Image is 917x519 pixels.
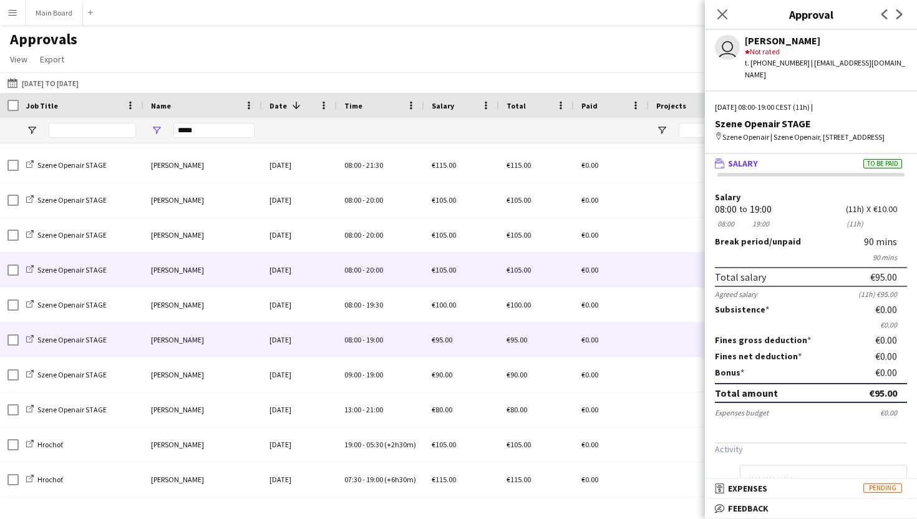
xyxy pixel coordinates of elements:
[384,440,416,449] span: (+2h30m)
[362,160,365,170] span: -
[858,289,907,299] div: (11h) €95.00
[581,475,598,484] span: €0.00
[507,195,531,205] span: €105.00
[432,300,456,309] span: €100.00
[362,195,365,205] span: -
[366,370,383,379] span: 19:00
[35,51,69,67] a: Export
[143,462,262,497] div: [PERSON_NAME]
[866,205,871,214] div: X
[581,265,598,274] span: €0.00
[507,230,531,240] span: €105.00
[26,370,107,379] a: Szene Openair STAGE
[262,392,337,427] div: [DATE]
[715,444,907,455] h3: Activity
[37,230,107,240] span: Szene Openair STAGE
[366,405,383,414] span: 21:00
[745,46,907,57] div: Not rated
[581,405,598,414] span: €0.00
[37,475,63,484] span: Hrochoť
[37,160,107,170] span: Szene Openair STAGE
[344,300,361,309] span: 08:00
[26,265,107,274] a: Szene Openair STAGE
[37,370,107,379] span: Szene Openair STAGE
[366,195,383,205] span: 20:00
[26,195,107,205] a: Szene Openair STAGE
[715,367,744,378] label: Bonus
[362,300,365,309] span: -
[5,51,32,67] a: View
[366,265,383,274] span: 20:00
[715,236,801,247] label: /unpaid
[705,499,917,518] mat-expansion-panel-header: Feedback
[10,54,27,65] span: View
[344,475,361,484] span: 07:30
[715,289,757,299] div: Agreed salary
[507,160,531,170] span: €115.00
[143,392,262,427] div: [PERSON_NAME]
[26,1,83,25] button: Main Board
[705,6,917,22] h3: Approval
[581,335,598,344] span: €0.00
[432,195,456,205] span: €105.00
[344,335,361,344] span: 08:00
[750,205,772,214] div: 19:00
[715,387,778,399] div: Total amount
[745,35,907,46] div: [PERSON_NAME]
[507,300,531,309] span: €100.00
[581,160,598,170] span: €0.00
[715,351,802,362] label: Fines net deduction
[432,335,452,344] span: €95.00
[344,230,361,240] span: 08:00
[362,335,365,344] span: -
[26,475,63,484] a: Hrochoť
[26,300,107,309] a: Szene Openair STAGE
[880,408,907,417] div: €0.00
[715,334,811,346] label: Fines gross deduction
[581,230,598,240] span: €0.00
[507,405,527,414] span: €80.00
[143,218,262,252] div: [PERSON_NAME]
[715,253,907,262] div: 90 mins
[745,57,907,80] div: t. [PHONE_NUMBER] | [EMAIL_ADDRESS][DOMAIN_NAME]
[705,479,917,498] mat-expansion-panel-header: ExpensesPending
[870,271,897,283] div: €95.00
[875,367,907,378] div: €0.00
[656,101,686,110] span: Projects
[37,440,63,449] span: Hrochoť
[366,230,383,240] span: 20:00
[705,154,917,173] mat-expansion-panel-header: SalaryTo be paid
[37,195,107,205] span: Szene Openair STAGE
[705,173,917,514] div: SalaryTo be paid
[432,370,452,379] span: €90.00
[344,440,361,449] span: 19:00
[262,357,337,392] div: [DATE]
[151,125,162,136] button: Open Filter Menu
[581,195,598,205] span: €0.00
[715,193,907,202] label: Salary
[366,300,383,309] span: 19:30
[26,440,63,449] a: Hrochoť
[875,334,907,346] div: €0.00
[344,160,361,170] span: 08:00
[869,387,897,399] div: €95.00
[362,405,365,414] span: -
[366,475,383,484] span: 19:00
[26,125,37,136] button: Open Filter Menu
[26,101,58,110] span: Job Title
[269,101,287,110] span: Date
[143,288,262,322] div: [PERSON_NAME]
[715,236,769,247] span: Break period
[344,195,361,205] span: 08:00
[262,288,337,322] div: [DATE]
[432,160,456,170] span: €115.00
[362,475,365,484] span: -
[507,101,526,110] span: Total
[362,230,365,240] span: -
[173,123,255,138] input: Name Filter Input
[739,205,747,214] div: to
[715,304,769,315] label: Subsistence
[362,265,365,274] span: -
[581,440,598,449] span: €0.00
[26,160,107,170] a: Szene Openair STAGE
